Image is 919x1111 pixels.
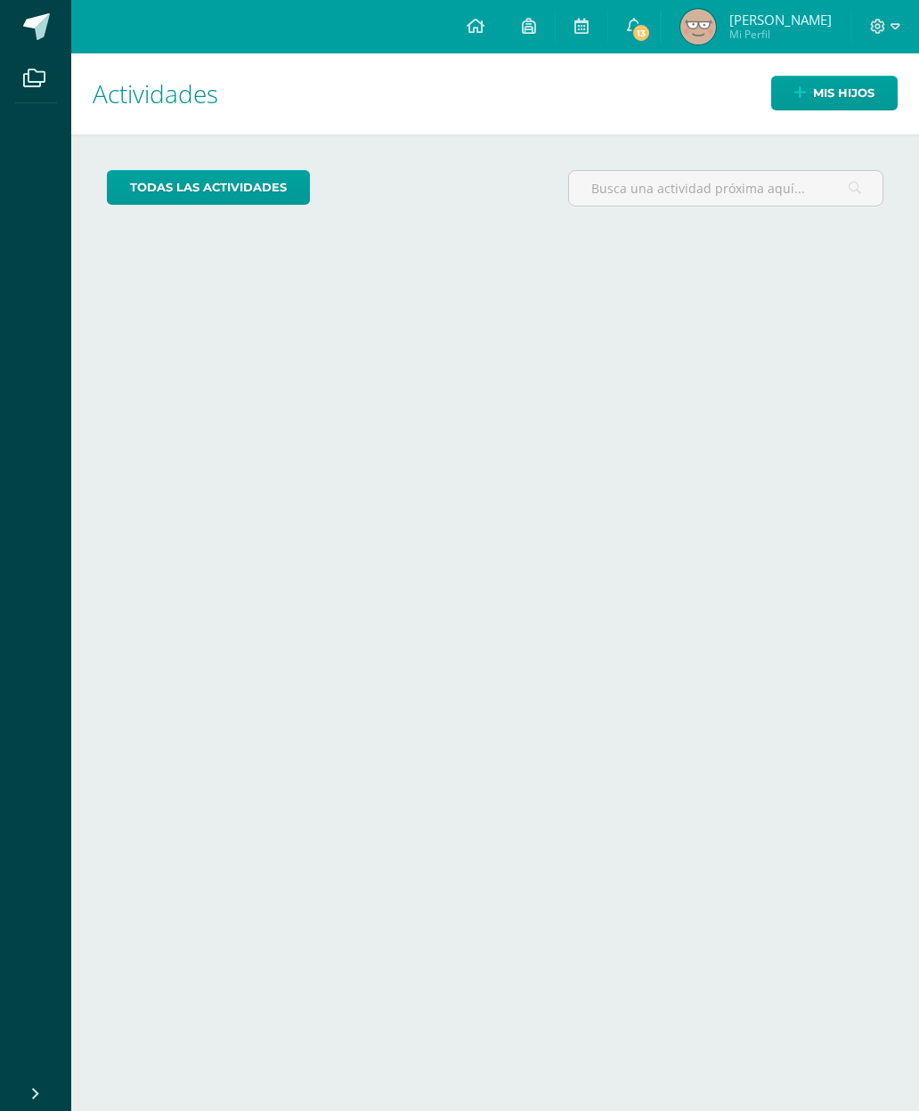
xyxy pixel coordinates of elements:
span: 13 [631,23,651,43]
img: 2e96cb3e5b8e14c85ed69ee936b51d71.png [680,9,716,45]
input: Busca una actividad próxima aquí... [569,171,882,206]
a: Mis hijos [771,76,898,110]
a: todas las Actividades [107,170,310,205]
h1: Actividades [93,53,898,134]
span: [PERSON_NAME] [729,11,832,28]
span: Mis hijos [813,77,874,109]
span: Mi Perfil [729,27,832,42]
